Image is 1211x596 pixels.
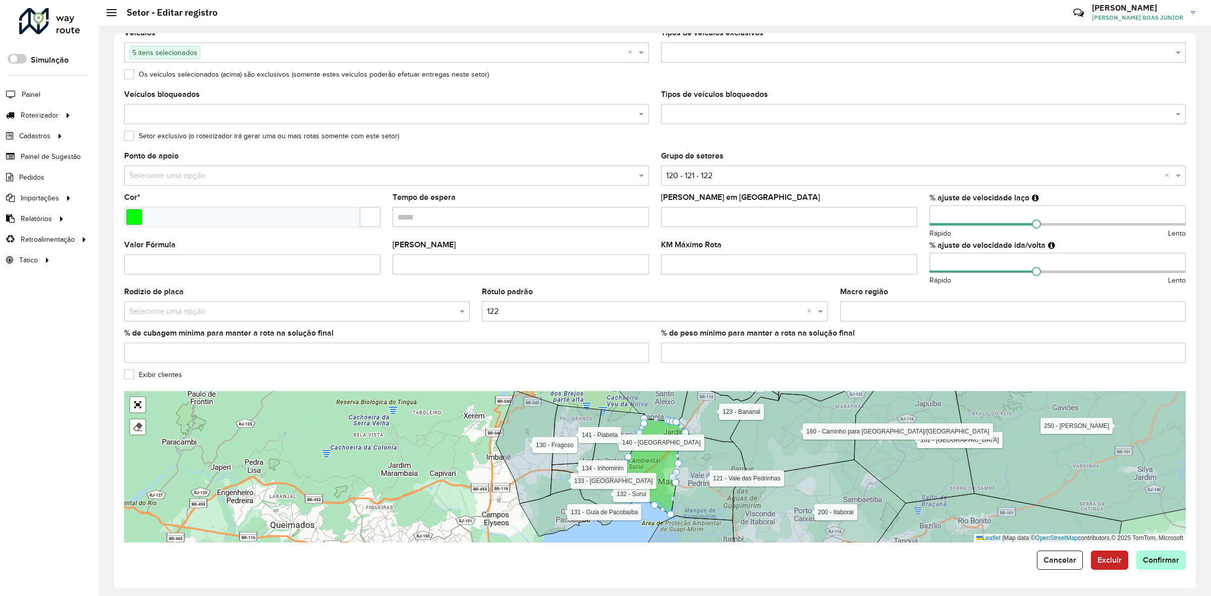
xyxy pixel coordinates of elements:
label: Rótulo padrão [482,286,533,298]
label: % ajuste de velocidade laço [929,192,1029,204]
span: Excluir [1097,556,1122,564]
h2: Setor - Editar registro [117,7,217,18]
span: Painel de Sugestão [21,151,81,162]
span: Lento [1168,275,1186,286]
em: Ajuste de velocidade do veículo entre clientes [1032,194,1039,202]
button: Cancelar [1037,551,1083,570]
label: Valor Fórmula [124,239,176,251]
label: Tempo de espera [393,191,456,203]
span: Lento [1168,228,1186,239]
label: % de cubagem mínima para manter a rota na solução final [124,327,334,339]
label: % de peso mínimo para manter a rota na solução final [661,327,855,339]
span: Retroalimentação [21,234,75,245]
a: Abrir mapa em tela cheia [130,397,145,412]
a: Leaflet [976,534,1001,541]
em: Ajuste de velocidade do veículo entre a saída do depósito até o primeiro cliente e a saída do últ... [1048,241,1055,249]
label: Setor exclusivo (o roteirizador irá gerar uma ou mais rotas somente com este setor) [124,131,399,141]
label: Grupo de setores [661,150,724,162]
span: Clear all [628,46,636,59]
button: Excluir [1091,551,1128,570]
input: Select a color [126,209,142,225]
span: 5 itens selecionados [130,46,200,59]
label: Simulação [31,54,69,66]
span: Pedidos [19,172,44,183]
label: Exibir clientes [124,369,182,380]
span: Painel [22,89,40,100]
span: Importações [21,193,59,203]
span: Confirmar [1143,556,1179,564]
a: OpenStreetMap [1035,534,1078,541]
label: Macro região [840,286,888,298]
span: Cadastros [19,131,50,141]
span: Rápido [929,275,951,286]
span: Rápido [929,228,951,239]
label: Tipos de veículos bloqueados [661,88,768,100]
button: Confirmar [1136,551,1186,570]
label: % ajuste de velocidade ida/volta [929,239,1045,251]
label: [PERSON_NAME] em [GEOGRAPHIC_DATA] [661,191,820,203]
h3: [PERSON_NAME] [1092,3,1183,13]
label: Os veículos selecionados (acima) são exclusivos (somente estes veículos poderão efetuar entregas ... [124,69,489,80]
label: Cor [124,191,140,203]
span: Clear all [807,305,815,317]
span: Relatórios [21,213,52,224]
span: [PERSON_NAME] BOAS JUNIOR [1092,13,1183,22]
div: Map data © contributors,© 2025 TomTom, Microsoft [974,534,1186,543]
label: [PERSON_NAME] [393,239,456,251]
span: Tático [19,255,38,265]
span: | [1002,534,1004,541]
span: Clear all [1165,170,1173,182]
label: Veículos bloqueados [124,88,200,100]
span: Roteirizador [21,110,59,121]
label: KM Máximo Rota [661,239,722,251]
label: Rodízio de placa [124,286,184,298]
a: Contato Rápido [1068,2,1089,24]
label: Ponto de apoio [124,150,179,162]
div: Remover camada(s) [130,419,145,435]
span: Cancelar [1043,556,1076,564]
